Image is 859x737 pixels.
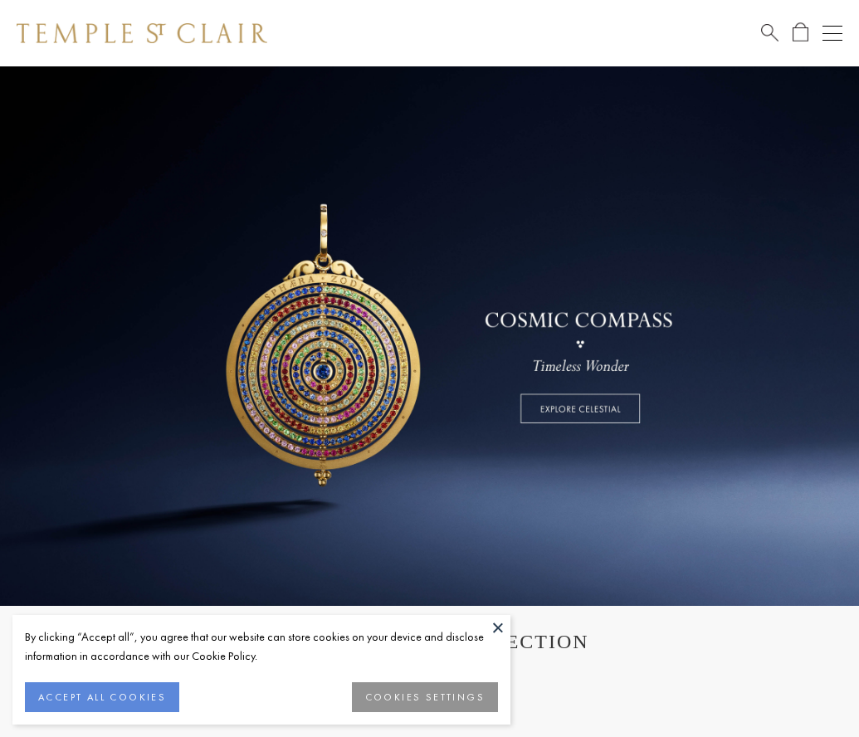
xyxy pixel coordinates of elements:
button: COOKIES SETTINGS [352,682,498,712]
button: Open navigation [822,23,842,43]
button: ACCEPT ALL COOKIES [25,682,179,712]
div: By clicking “Accept all”, you agree that our website can store cookies on your device and disclos... [25,627,498,666]
img: Temple St. Clair [17,23,267,43]
a: Search [761,22,778,43]
a: Open Shopping Bag [793,22,808,43]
